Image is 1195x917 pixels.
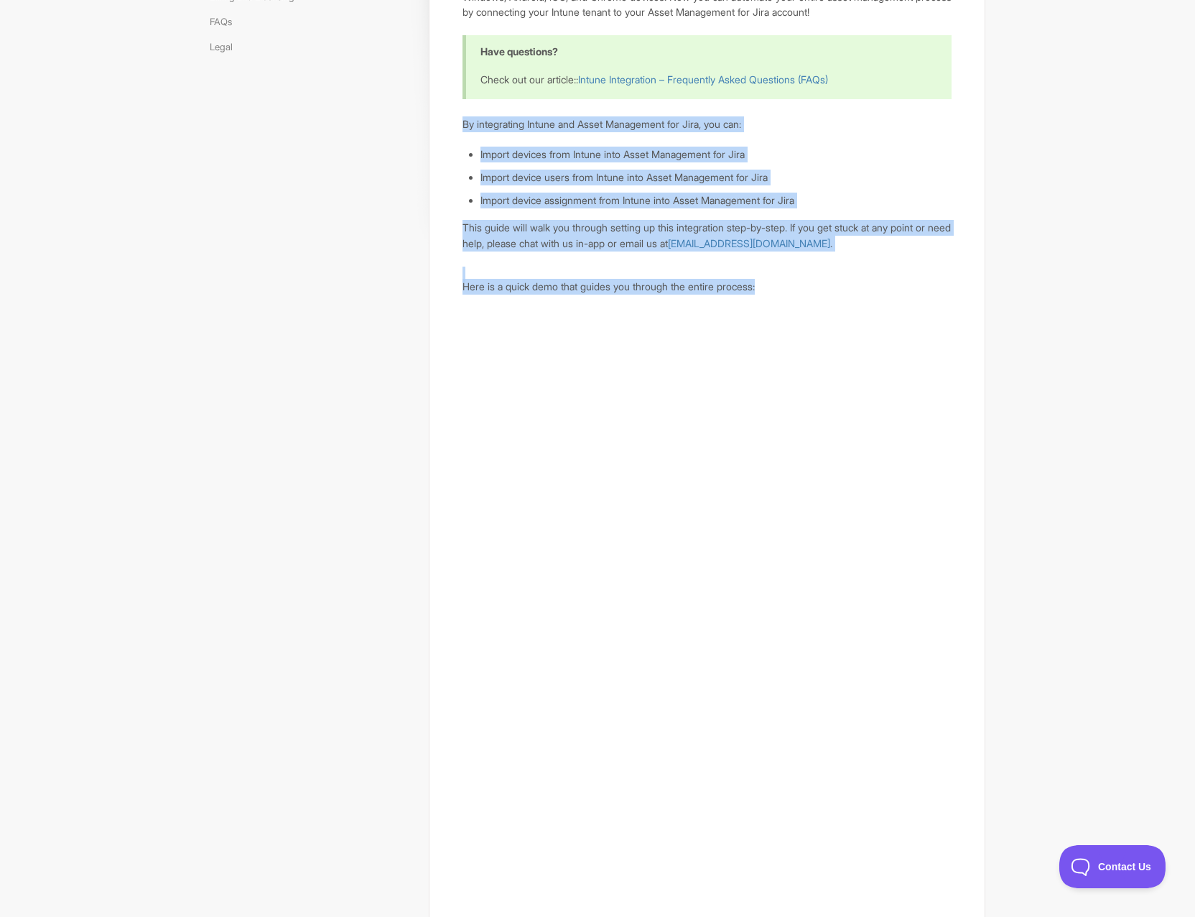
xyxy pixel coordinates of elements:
a: Legal [210,35,243,58]
b: Have questions? [480,45,558,57]
li: Import device assignment from Intune into Asset Management for Jira [480,193,952,208]
a: FAQs [210,10,243,33]
a: Intune Integration – Frequently Asked Questions (FAQs) [578,73,828,86]
p: By integrating Intune and Asset Management for Jira, you can: [462,116,952,132]
li: Import device users from Intune into Asset Management for Jira [480,170,952,185]
iframe: Toggle Customer Support [1059,845,1166,888]
p: Check out our article:: [480,72,934,88]
li: Import devices from Intune into Asset Management for Jira [480,147,952,162]
p: This guide will walk you through setting up this integration step-by-step. If you get stuck at an... [462,220,952,251]
p: Here is a quick demo that guides you through the entire process: [462,279,952,295]
a: [EMAIL_ADDRESS][DOMAIN_NAME] [668,237,830,249]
